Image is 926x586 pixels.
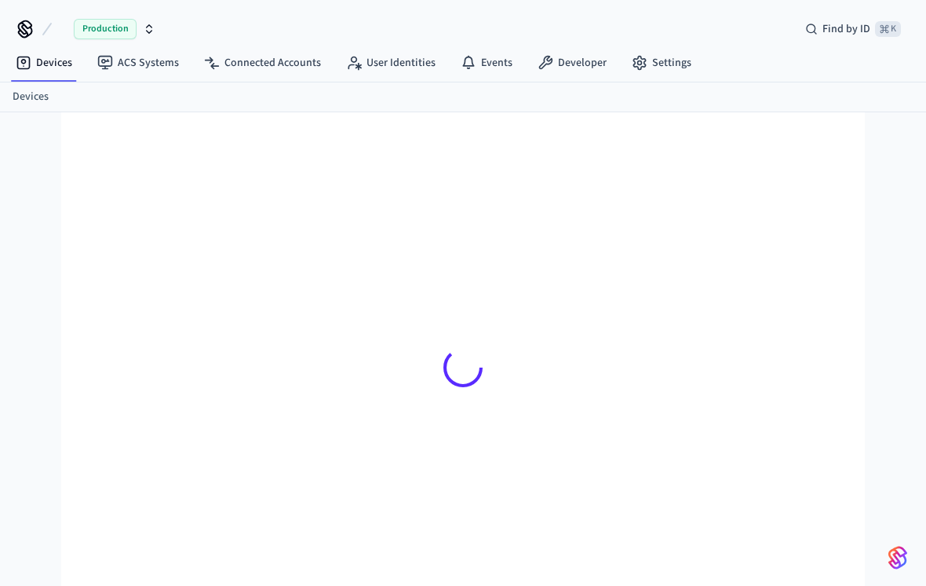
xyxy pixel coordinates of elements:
[334,49,448,77] a: User Identities
[85,49,191,77] a: ACS Systems
[448,49,525,77] a: Events
[619,49,704,77] a: Settings
[525,49,619,77] a: Developer
[822,21,870,37] span: Find by ID
[793,15,913,43] div: Find by ID⌘ K
[3,49,85,77] a: Devices
[875,21,901,37] span: ⌘ K
[13,89,49,105] a: Devices
[191,49,334,77] a: Connected Accounts
[888,545,907,570] img: SeamLogoGradient.69752ec5.svg
[74,19,137,39] span: Production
